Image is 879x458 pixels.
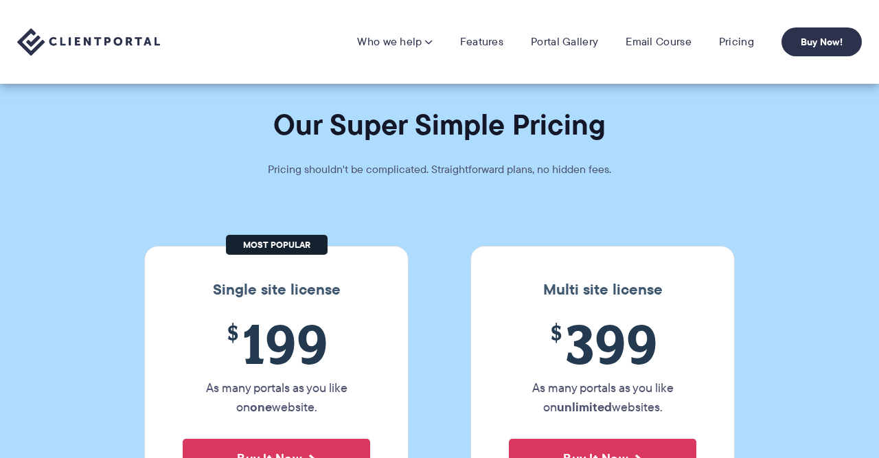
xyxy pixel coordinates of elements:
[557,398,612,416] strong: unlimited
[183,312,370,375] span: 199
[233,160,646,179] p: Pricing shouldn't be complicated. Straightforward plans, no hidden fees.
[531,35,598,49] a: Portal Gallery
[626,35,692,49] a: Email Course
[250,398,272,416] strong: one
[509,378,696,417] p: As many portals as you like on websites.
[460,35,503,49] a: Features
[159,281,394,299] h3: Single site license
[485,281,720,299] h3: Multi site license
[357,35,432,49] a: Who we help
[509,312,696,375] span: 399
[183,378,370,417] p: As many portals as you like on website.
[719,35,754,49] a: Pricing
[781,27,862,56] a: Buy Now!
